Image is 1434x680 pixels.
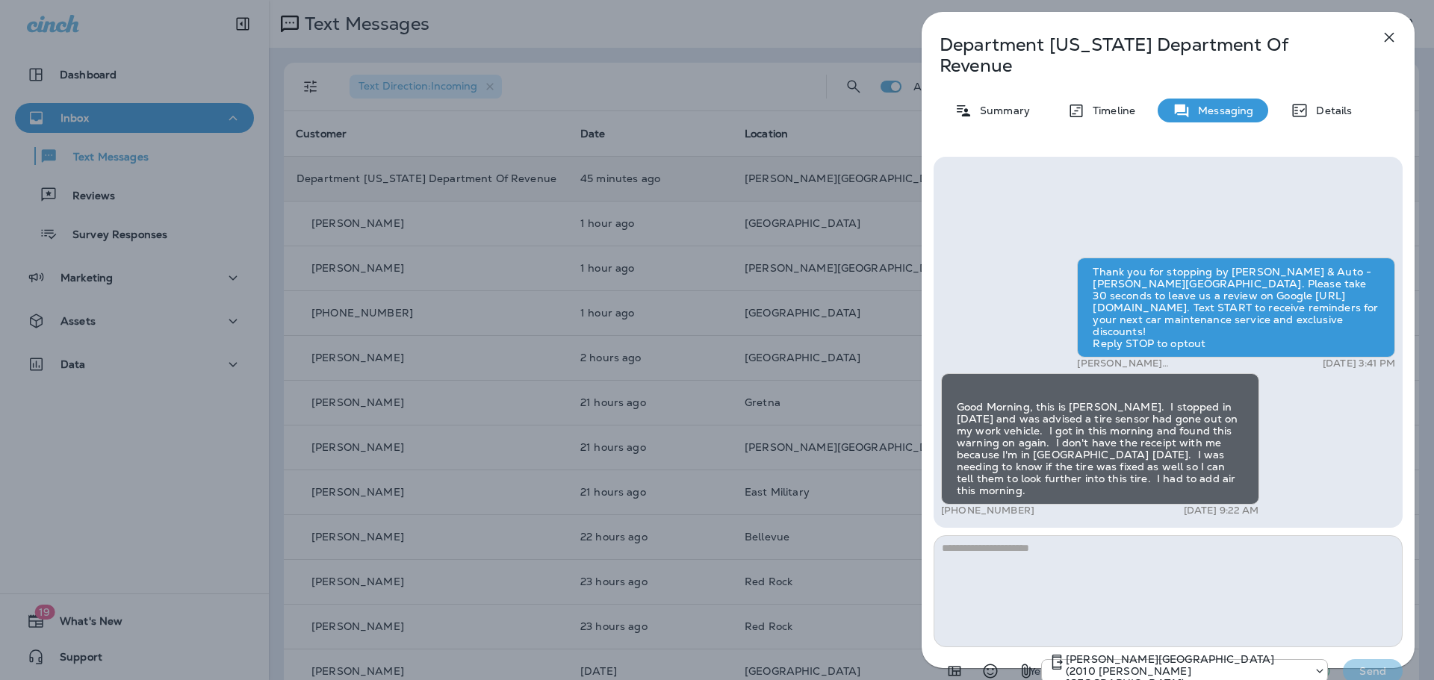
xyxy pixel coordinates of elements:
[1085,105,1135,116] p: Timeline
[1077,356,1267,368] p: [PERSON_NAME][GEOGRAPHIC_DATA] (2010 [PERSON_NAME][GEOGRAPHIC_DATA])
[941,372,1259,505] div: Good Morning, this is [PERSON_NAME]. I stopped in [DATE] and was advised a tire sensor had gone o...
[1077,256,1395,356] div: Thank you for stopping by [PERSON_NAME] & Auto - [PERSON_NAME][GEOGRAPHIC_DATA]. Please take 30 s...
[957,381,969,393] img: twilio-download
[1184,505,1259,517] p: [DATE] 9:22 AM
[940,34,1347,76] p: Department [US_STATE] Department Of Revenue
[972,105,1030,116] p: Summary
[1309,105,1352,116] p: Details
[1323,356,1395,368] p: [DATE] 3:41 PM
[941,505,1034,517] p: [PHONE_NUMBER]
[1191,105,1253,116] p: Messaging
